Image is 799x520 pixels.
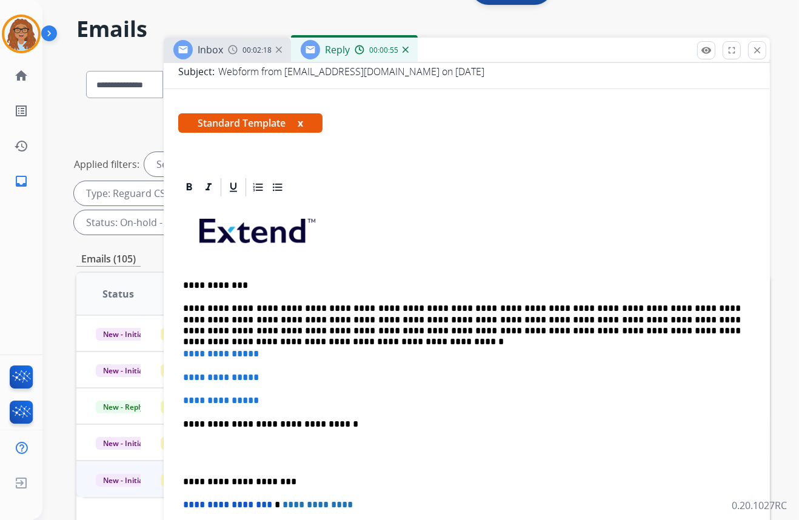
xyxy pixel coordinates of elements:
span: Reply [325,43,350,56]
span: New - Initial [96,437,152,450]
mat-icon: remove_red_eye [701,45,712,56]
span: New - Initial [96,474,152,487]
span: Customer Support [161,328,239,341]
span: New - Initial [96,364,152,377]
span: 00:00:55 [369,45,398,55]
span: Standard Template [178,113,323,133]
p: Emails (105) [76,252,141,267]
mat-icon: close [752,45,763,56]
span: Customer Support [161,474,239,487]
span: Customer Support [161,401,239,413]
div: Selected agents: 14 [144,152,256,176]
p: 0.20.1027RC [732,498,787,513]
span: Inbox [198,43,223,56]
span: Customer Support [161,364,239,377]
div: Underline [224,178,242,196]
div: Bullet List [269,178,287,196]
img: avatar [4,17,38,51]
span: New - Reply [96,401,151,413]
div: Ordered List [249,178,267,196]
div: Status: On-hold - Customer [74,210,239,235]
span: Customer Support [161,437,239,450]
p: Applied filters: [74,157,139,172]
mat-icon: list_alt [14,104,28,118]
span: Status [102,287,134,301]
span: 00:02:18 [242,45,272,55]
mat-icon: inbox [14,174,28,188]
div: Type: Reguard CS [74,181,195,205]
h2: Emails [76,17,770,41]
mat-icon: home [14,68,28,83]
mat-icon: fullscreen [726,45,737,56]
mat-icon: history [14,139,28,153]
p: Webform from [EMAIL_ADDRESS][DOMAIN_NAME] on [DATE] [218,64,484,79]
button: x [298,116,303,130]
p: Subject: [178,64,215,79]
div: Bold [180,178,198,196]
div: Italic [199,178,218,196]
span: New - Initial [96,328,152,341]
